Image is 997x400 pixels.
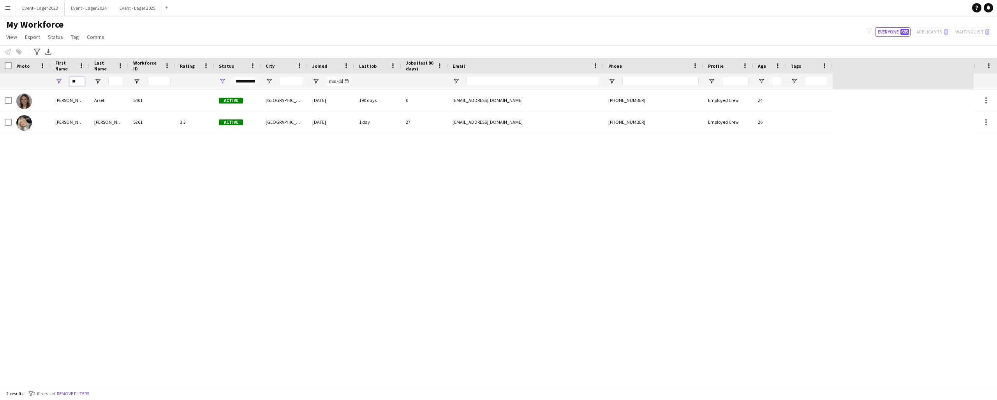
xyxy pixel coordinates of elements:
[326,77,350,86] input: Joined Filter Input
[129,111,175,133] div: 5261
[722,77,749,86] input: Profile Filter Input
[219,63,234,69] span: Status
[25,33,40,40] span: Export
[94,78,101,85] button: Open Filter Menu
[68,32,82,42] a: Tag
[3,32,20,42] a: View
[55,78,62,85] button: Open Filter Menu
[758,78,765,85] button: Open Filter Menu
[753,89,786,111] div: 24
[453,63,465,69] span: Email
[44,47,53,56] app-action-btn: Export XLSX
[308,111,354,133] div: [DATE]
[108,77,124,86] input: Last Name Filter Input
[261,111,308,133] div: [GEOGRAPHIC_DATA]
[354,89,401,111] div: 190 days
[48,33,63,40] span: Status
[45,32,66,42] a: Status
[6,19,63,30] span: My Workforce
[180,63,195,69] span: Rating
[71,33,79,40] span: Tag
[758,63,766,69] span: Age
[401,111,448,133] div: 27
[608,78,615,85] button: Open Filter Menu
[55,60,76,72] span: First Name
[708,63,724,69] span: Profile
[875,27,911,37] button: Everyone685
[219,78,226,85] button: Open Filter Menu
[312,63,328,69] span: Joined
[129,89,175,111] div: 5401
[147,77,171,86] input: Workforce ID Filter Input
[708,78,715,85] button: Open Filter Menu
[55,389,91,398] button: Remove filters
[16,93,32,109] img: Oda Arset
[406,60,434,72] span: Jobs (last 90 days)
[453,78,460,85] button: Open Filter Menu
[261,89,308,111] div: [GEOGRAPHIC_DATA]
[467,77,599,86] input: Email Filter Input
[90,89,129,111] div: Arset
[87,33,104,40] span: Comms
[805,77,828,86] input: Tags Filter Input
[703,111,753,133] div: Employed Crew
[401,89,448,111] div: 0
[753,111,786,133] div: 26
[133,60,161,72] span: Workforce ID
[51,111,90,133] div: [PERSON_NAME]
[608,63,622,69] span: Phone
[308,89,354,111] div: [DATE]
[791,63,801,69] span: Tags
[604,89,703,111] div: [PHONE_NUMBER]
[84,32,107,42] a: Comms
[448,111,604,133] div: [EMAIL_ADDRESS][DOMAIN_NAME]
[22,32,43,42] a: Export
[51,89,90,111] div: [PERSON_NAME]
[32,47,42,56] app-action-btn: Advanced filters
[448,89,604,111] div: [EMAIL_ADDRESS][DOMAIN_NAME]
[94,60,114,72] span: Last Name
[113,0,162,16] button: Event - Lager 2025
[703,89,753,111] div: Employed Crew
[65,0,113,16] button: Event - Lager 2024
[90,111,129,133] div: [PERSON_NAME]
[354,111,401,133] div: 1 day
[219,119,243,125] span: Active
[622,77,699,86] input: Phone Filter Input
[312,78,319,85] button: Open Filter Menu
[16,0,65,16] button: Event - Lager 2023
[133,78,140,85] button: Open Filter Menu
[16,115,32,131] img: Oda Hansson
[604,111,703,133] div: [PHONE_NUMBER]
[266,78,273,85] button: Open Filter Menu
[791,78,798,85] button: Open Filter Menu
[900,29,909,35] span: 685
[6,33,17,40] span: View
[69,77,85,86] input: First Name Filter Input
[772,77,781,86] input: Age Filter Input
[219,98,243,104] span: Active
[16,63,30,69] span: Photo
[33,391,55,396] span: 2 filters set
[359,63,377,69] span: Last job
[280,77,303,86] input: City Filter Input
[175,111,214,133] div: 3.3
[266,63,275,69] span: City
